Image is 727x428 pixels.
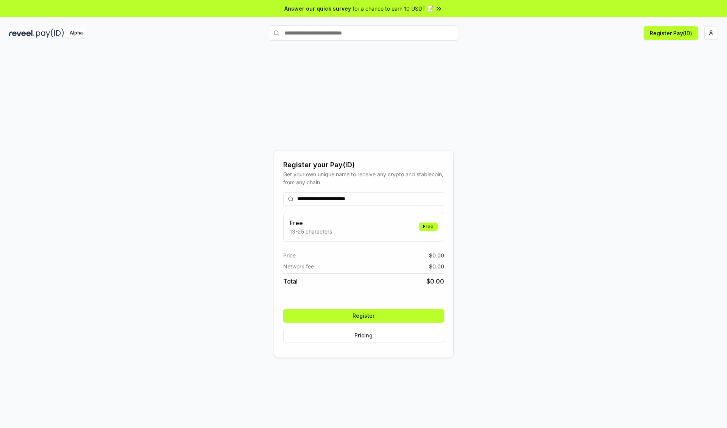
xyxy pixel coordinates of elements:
[283,160,444,170] div: Register your Pay(ID)
[9,28,34,38] img: reveel_dark
[283,309,444,323] button: Register
[290,218,332,227] h3: Free
[429,251,444,259] span: $ 0.00
[283,277,298,286] span: Total
[426,277,444,286] span: $ 0.00
[284,5,351,13] span: Answer our quick survey
[644,26,698,40] button: Register Pay(ID)
[283,170,444,186] div: Get your own unique name to receive any crypto and stablecoin, from any chain
[353,5,434,13] span: for a chance to earn 10 USDT 📝
[419,223,438,231] div: Free
[283,262,314,270] span: Network fee
[429,262,444,270] span: $ 0.00
[36,28,64,38] img: pay_id
[283,329,444,342] button: Pricing
[290,227,332,235] p: 13-25 characters
[66,28,87,38] div: Alpha
[283,251,296,259] span: Price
